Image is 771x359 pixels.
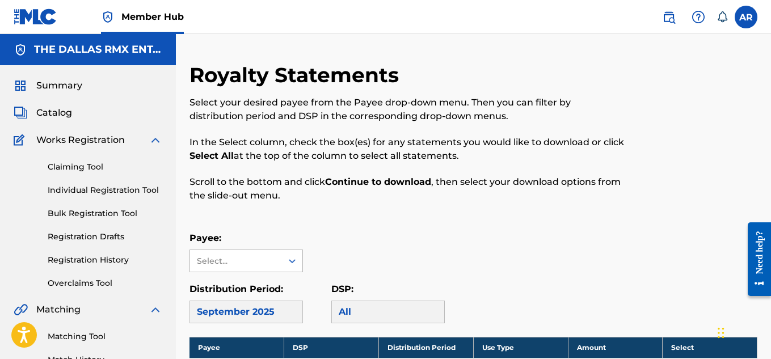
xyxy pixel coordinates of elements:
a: Individual Registration Tool [48,184,162,196]
span: Matching [36,303,81,316]
strong: Select All [189,150,234,161]
a: SummarySummary [14,79,82,92]
img: help [692,10,705,24]
span: Summary [36,79,82,92]
div: Help [687,6,710,28]
a: Overclaims Tool [48,277,162,289]
a: Registration Drafts [48,231,162,243]
iframe: Resource Center [739,214,771,305]
a: Bulk Registration Tool [48,208,162,219]
img: Accounts [14,43,27,57]
a: Matching Tool [48,331,162,343]
img: Summary [14,79,27,92]
img: expand [149,133,162,147]
span: Member Hub [121,10,184,23]
th: DSP [284,337,379,358]
label: Payee: [189,233,221,243]
label: DSP: [331,284,353,294]
th: Distribution Period [379,337,474,358]
th: Payee [189,337,284,358]
p: Scroll to the bottom and click , then select your download options from the slide-out menu. [189,175,627,202]
a: CatalogCatalog [14,106,72,120]
div: Select... [197,255,274,267]
span: Catalog [36,106,72,120]
img: Catalog [14,106,27,120]
img: expand [149,303,162,316]
p: In the Select column, check the box(es) for any statements you would like to download or click at... [189,136,627,163]
th: Select [663,337,757,358]
a: Claiming Tool [48,161,162,173]
a: Registration History [48,254,162,266]
div: Drag [718,316,724,350]
p: Select your desired payee from the Payee drop-down menu. Then you can filter by distribution peri... [189,96,627,123]
img: MLC Logo [14,9,57,25]
div: Notifications [717,11,728,23]
img: Works Registration [14,133,28,147]
img: Matching [14,303,28,316]
label: Distribution Period: [189,284,283,294]
a: Public Search [658,6,680,28]
strong: Continue to download [325,176,431,187]
span: Works Registration [36,133,125,147]
th: Amount [568,337,663,358]
th: Use Type [473,337,568,358]
img: Top Rightsholder [101,10,115,24]
div: User Menu [735,6,757,28]
h2: Royalty Statements [189,62,405,88]
iframe: Chat Widget [714,305,771,359]
img: search [662,10,676,24]
h5: THE DALLAS RMX ENT. MUSIC PUBLISHING [34,43,162,56]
